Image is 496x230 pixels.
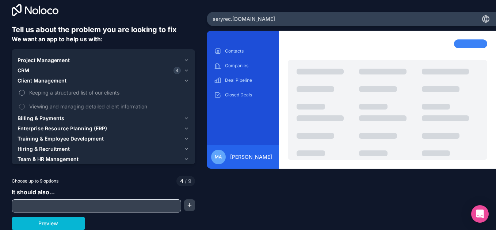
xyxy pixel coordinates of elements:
button: Hiring & Recruitment [18,144,189,154]
span: Choose up to 9 options [12,178,58,184]
button: Training & Employee Development [18,134,189,144]
span: Training & Employee Development [18,135,104,142]
p: Deal Pipeline [225,77,272,83]
button: Billing & Payments [18,113,189,123]
span: Client Management [18,77,66,84]
span: We want an app to help us with: [12,35,103,43]
div: Open Intercom Messenger [471,205,489,223]
button: CRM4 [18,65,189,76]
span: Hiring & Recruitment [18,145,70,153]
span: Enterprise Resource Planning (ERP) [18,125,107,132]
span: MA [215,154,222,160]
span: Billing & Payments [18,115,64,122]
span: CRM [18,67,29,74]
span: 9 [183,177,191,185]
p: Companies [225,63,272,69]
span: Project Management [18,57,70,64]
span: Team & HR Management [18,156,79,163]
span: / [185,178,187,184]
button: Project Management [18,55,189,65]
button: Viewing and managing detailed client information [19,104,25,110]
button: Keeping a structured list of our clients [19,90,25,96]
div: Client Management [18,86,189,113]
span: seryrec .[DOMAIN_NAME] [213,15,275,23]
span: 4 [180,177,183,185]
span: [PERSON_NAME] [230,153,272,161]
span: Viewing and managing detailed client information [29,103,188,110]
span: Keeping a structured list of our clients [29,89,188,96]
span: 4 [173,67,181,74]
div: scrollable content [213,45,273,139]
p: Closed Deals [225,92,272,98]
button: Client Management [18,76,189,86]
span: It should also... [12,188,55,196]
button: Enterprise Resource Planning (ERP) [18,123,189,134]
button: Preview [12,217,85,230]
p: Contacts [225,48,272,54]
h6: Tell us about the problem you are looking to fix [12,24,195,35]
button: Team & HR Management [18,154,189,164]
